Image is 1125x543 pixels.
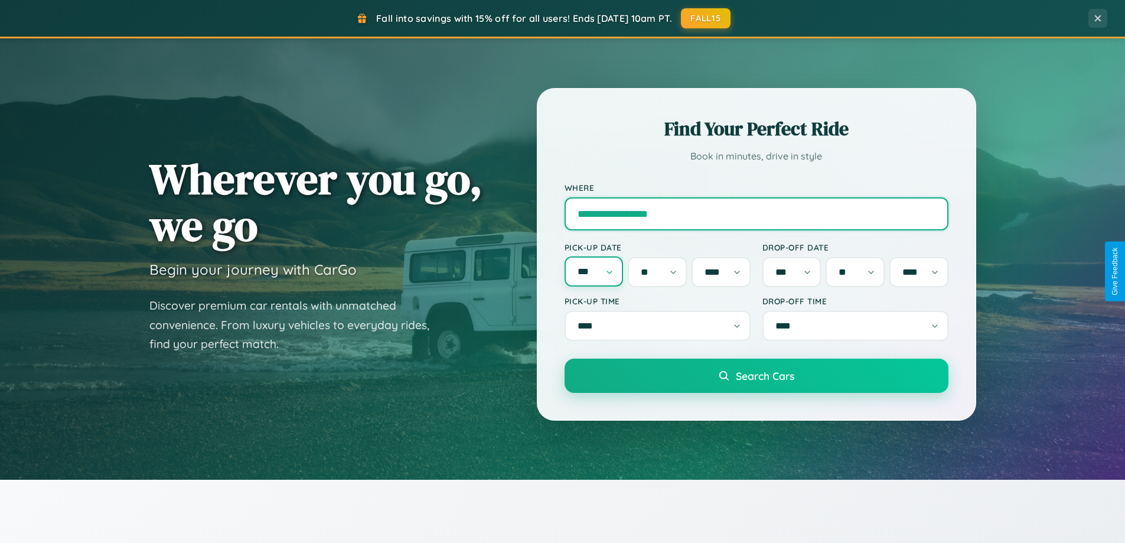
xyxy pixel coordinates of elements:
[565,296,751,306] label: Pick-up Time
[1111,248,1119,295] div: Give Feedback
[762,242,948,252] label: Drop-off Date
[736,369,794,382] span: Search Cars
[565,359,948,393] button: Search Cars
[565,148,948,165] p: Book in minutes, drive in style
[376,12,672,24] span: Fall into savings with 15% off for all users! Ends [DATE] 10am PT.
[762,296,948,306] label: Drop-off Time
[565,183,948,193] label: Where
[149,261,357,278] h3: Begin your journey with CarGo
[681,8,731,28] button: FALL15
[149,296,445,354] p: Discover premium car rentals with unmatched convenience. From luxury vehicles to everyday rides, ...
[565,116,948,142] h2: Find Your Perfect Ride
[565,242,751,252] label: Pick-up Date
[149,155,482,249] h1: Wherever you go, we go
